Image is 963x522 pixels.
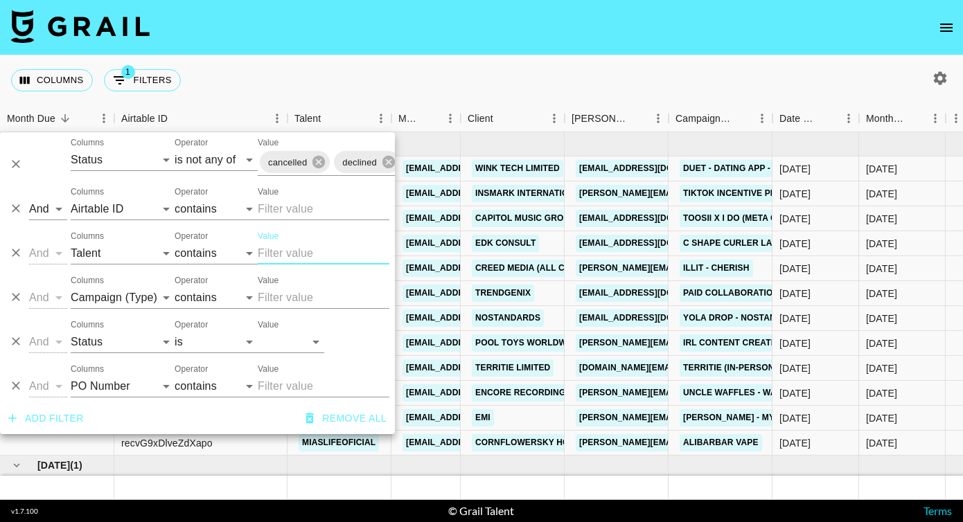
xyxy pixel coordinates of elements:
div: Campaign (Type) [675,105,732,132]
a: [EMAIL_ADDRESS][DOMAIN_NAME] [403,359,558,377]
a: EDK CONSULT [472,235,539,252]
label: Value [258,137,279,149]
a: [EMAIL_ADDRESS][DOMAIN_NAME] [403,409,558,426]
label: Columns [71,186,104,198]
div: [PERSON_NAME] [572,105,628,132]
a: [EMAIL_ADDRESS][DOMAIN_NAME] [403,334,558,352]
button: Select columns [11,69,93,91]
div: 23/10/2024 [779,262,811,276]
a: YOLA DROP - Nostandards [680,309,809,327]
div: 18/11/2024 [779,287,811,300]
button: Delete [6,154,26,174]
div: 25/11/2024 [779,187,811,201]
a: [EMAIL_ADDRESS][DOMAIN_NAME] [576,160,731,177]
select: Logic operator [29,287,67,309]
label: Value [258,275,279,287]
button: Add filter [3,406,89,431]
button: Menu [648,108,669,129]
label: Operator [175,186,208,198]
a: Creed Media (All Campaigns) [472,260,616,277]
select: Logic operator [29,242,67,264]
div: 15/05/2025 [779,312,811,325]
div: Month Due [866,105,905,132]
div: Nov '25 [866,386,897,400]
a: [EMAIL_ADDRESS][DOMAIN_NAME] [403,235,558,252]
button: Sort [168,109,187,128]
button: open drawer [933,14,960,42]
input: Filter value [258,287,389,309]
button: Sort [819,109,838,128]
label: Value [258,186,279,198]
a: [EMAIL_ADDRESS][DOMAIN_NAME] [403,434,558,451]
button: Sort [905,109,925,128]
a: Encore recordings [472,384,575,402]
div: Date Created [772,105,859,132]
button: Menu [925,108,946,129]
a: [PERSON_NAME][EMAIL_ADDRESS][DOMAIN_NAME] [576,409,802,426]
button: Sort [321,109,340,128]
div: 24/11/2024 [779,212,811,226]
a: [EMAIL_ADDRESS][DOMAIN_NAME] [403,384,558,402]
div: Airtable ID [114,105,288,132]
a: [PERSON_NAME][EMAIL_ADDRESS][DOMAIN_NAME] [576,185,802,202]
a: Terms [924,504,952,517]
a: [EMAIL_ADDRESS][DOMAIN_NAME] [403,285,558,302]
label: Value [258,231,279,242]
a: Alibarbar Vape [680,434,762,451]
button: Remove all [300,406,392,431]
a: [DOMAIN_NAME][EMAIL_ADDRESS][DOMAIN_NAME] [576,359,800,377]
div: Booker [565,105,669,132]
a: POOL TOYS WORLDWIDE, LLC [472,334,606,352]
label: Columns [71,137,104,149]
button: Menu [440,108,461,129]
div: Nov '25 [866,187,897,201]
div: cancelled [260,151,330,173]
input: Filter value [258,198,389,220]
div: v 1.7.100 [11,507,38,516]
a: [EMAIL_ADDRESS][DOMAIN_NAME] [403,185,558,202]
a: [EMAIL_ADDRESS][DOMAIN_NAME] [576,285,731,302]
a: TikTok Incentive Program [680,185,812,202]
a: miaslifeoficial [299,434,379,451]
a: INSMARK INTERNATIONAL HOLDINGS LIMITED [472,185,673,202]
button: Sort [493,109,513,128]
button: Menu [371,108,391,129]
label: Operator [175,363,208,375]
button: Show filters [104,69,181,91]
div: Manager [391,105,461,132]
div: Client [468,105,493,132]
a: IRL Content Creation With The US Band, Culture Wars [680,334,946,352]
a: [EMAIL_ADDRESS][DOMAIN_NAME] [403,260,558,277]
div: 19/09/2024 [779,336,811,350]
div: 23/10/2024 [779,386,811,400]
button: Delete [6,375,26,396]
span: [DATE] [37,458,70,472]
input: Filter value [258,375,389,397]
div: recvG9xDlveZdXapo [121,436,213,450]
div: Talent [288,105,391,132]
div: Campaign (Type) [669,105,772,132]
img: Grail Talent [11,10,150,43]
span: declined [334,154,385,170]
a: illit - cherish [680,260,753,277]
button: Menu [752,108,772,129]
a: EMI [472,409,494,426]
a: C SHAPE CURLER LAUNCH [680,235,800,252]
label: Columns [71,363,104,375]
a: [PERSON_NAME][EMAIL_ADDRESS][DOMAIN_NAME] [576,384,802,402]
div: Client [461,105,565,132]
div: © Grail Talent [448,504,514,518]
button: Sort [55,109,75,128]
label: Value [258,363,279,375]
div: Date Created [779,105,819,132]
div: 05/03/2025 [779,162,811,176]
a: [EMAIL_ADDRESS][DOMAIN_NAME] [403,309,558,327]
div: Nov '25 [866,411,897,425]
a: [EMAIL_ADDRESS][DOMAIN_NAME] [403,160,558,177]
a: Nostandards [472,309,544,327]
button: Delete [6,331,26,352]
label: Operator [175,137,208,149]
a: [PERSON_NAME][EMAIL_ADDRESS][DOMAIN_NAME] [576,334,802,352]
div: Month Due [7,105,55,132]
label: Columns [71,319,104,331]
